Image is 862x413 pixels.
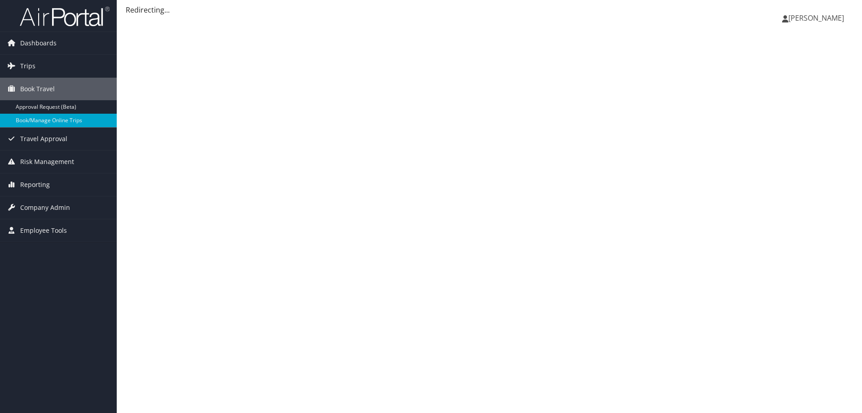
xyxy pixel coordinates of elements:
div: Redirecting... [126,4,853,15]
span: Book Travel [20,78,55,100]
span: Dashboards [20,32,57,54]
span: Employee Tools [20,219,67,242]
span: Travel Approval [20,128,67,150]
a: [PERSON_NAME] [782,4,853,31]
span: [PERSON_NAME] [788,13,844,23]
img: airportal-logo.png [20,6,110,27]
span: Reporting [20,173,50,196]
span: Risk Management [20,151,74,173]
span: Company Admin [20,196,70,219]
span: Trips [20,55,35,77]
